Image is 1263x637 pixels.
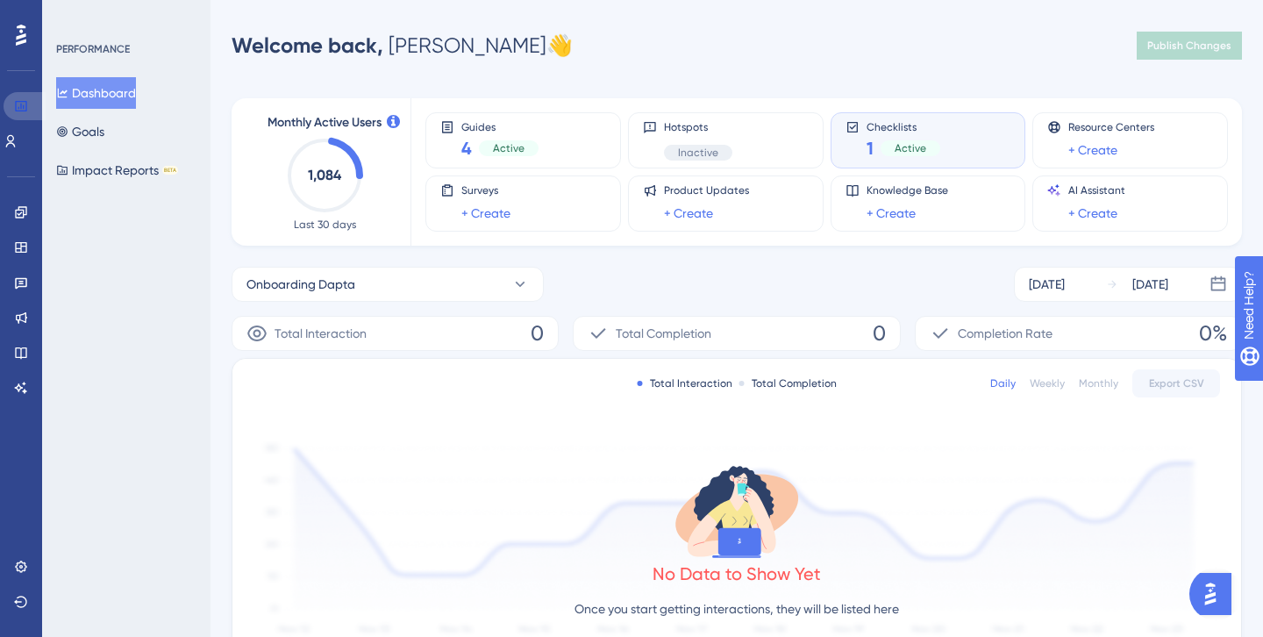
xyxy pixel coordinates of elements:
span: Active [895,141,926,155]
button: Dashboard [56,77,136,109]
button: Export CSV [1132,369,1220,397]
span: 1 [867,136,874,161]
span: 0 [873,319,886,347]
span: 0% [1199,319,1227,347]
span: Resource Centers [1068,120,1154,134]
span: Monthly Active Users [268,112,382,133]
button: Goals [56,116,104,147]
button: Onboarding Dapta [232,267,544,302]
p: Once you start getting interactions, they will be listed here [574,598,899,619]
a: + Create [664,203,713,224]
span: Completion Rate [958,323,1052,344]
a: + Create [461,203,510,224]
span: Publish Changes [1147,39,1231,53]
span: Export CSV [1149,376,1204,390]
span: 4 [461,136,472,161]
span: Surveys [461,183,510,197]
div: Monthly [1079,376,1118,390]
div: Daily [990,376,1016,390]
div: BETA [162,166,178,175]
span: Need Help? [41,4,110,25]
span: AI Assistant [1068,183,1125,197]
button: Impact ReportsBETA [56,154,178,186]
a: + Create [867,203,916,224]
div: No Data to Show Yet [653,562,821,586]
span: Total Interaction [275,323,367,344]
span: Last 30 days [294,218,356,232]
span: Active [493,141,524,155]
a: + Create [1068,203,1117,224]
div: [PERSON_NAME] 👋 [232,32,573,60]
div: Total Interaction [638,376,732,390]
a: + Create [1068,140,1117,161]
div: [DATE] [1132,274,1168,295]
iframe: UserGuiding AI Assistant Launcher [1189,568,1242,620]
div: [DATE] [1029,274,1065,295]
div: PERFORMANCE [56,42,130,56]
div: Weekly [1030,376,1065,390]
span: Checklists [867,120,940,132]
span: Total Completion [616,323,711,344]
span: Onboarding Dapta [246,274,355,295]
span: 0 [531,319,544,347]
div: Total Completion [739,376,837,390]
span: Knowledge Base [867,183,948,197]
span: Welcome back, [232,32,383,58]
span: Inactive [678,146,718,160]
span: Product Updates [664,183,749,197]
text: 1,084 [308,167,342,183]
span: Guides [461,120,539,132]
button: Publish Changes [1137,32,1242,60]
span: Hotspots [664,120,732,134]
